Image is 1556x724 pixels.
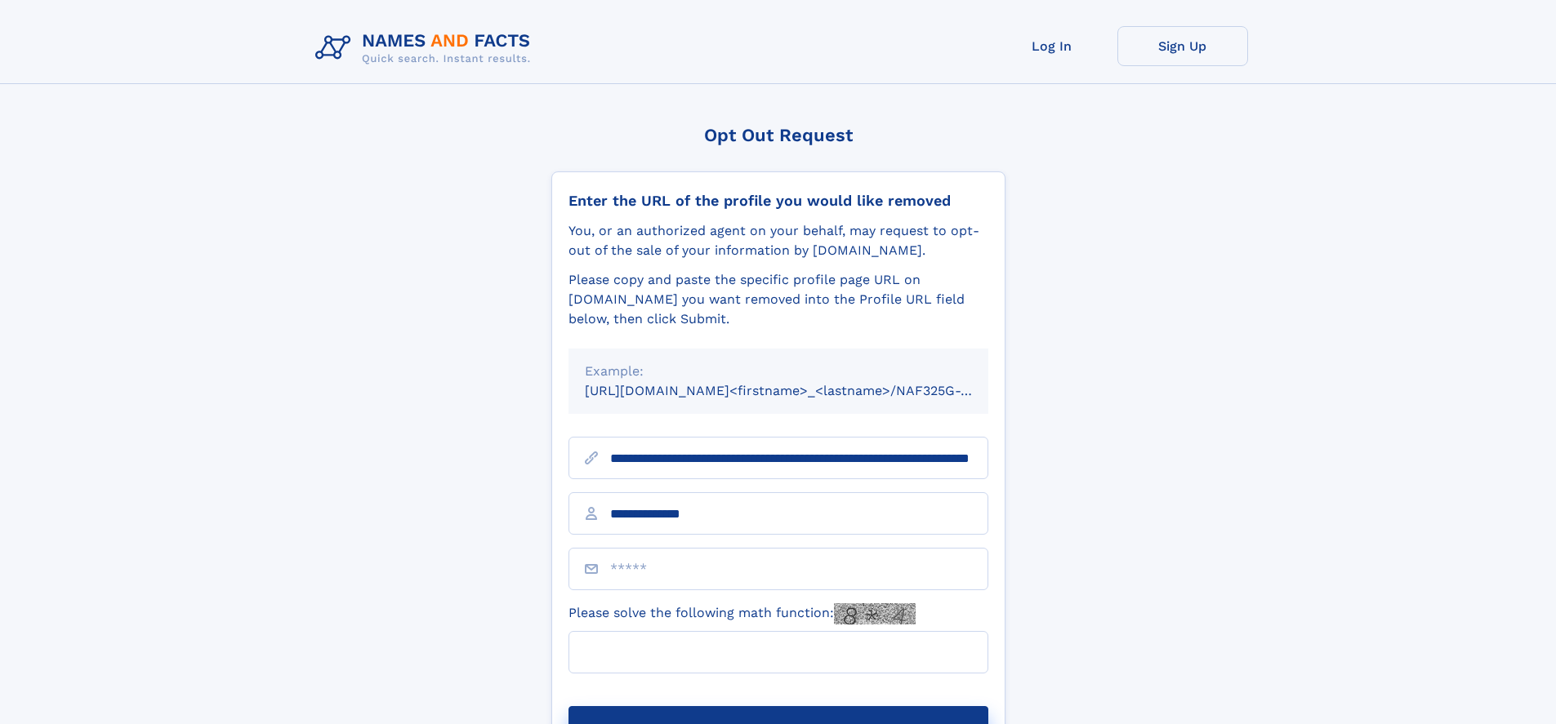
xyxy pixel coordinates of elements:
div: You, or an authorized agent on your behalf, may request to opt-out of the sale of your informatio... [568,221,988,260]
small: [URL][DOMAIN_NAME]<firstname>_<lastname>/NAF325G-xxxxxxxx [585,383,1019,398]
a: Sign Up [1117,26,1248,66]
div: Example: [585,362,972,381]
div: Opt Out Request [551,125,1005,145]
a: Log In [987,26,1117,66]
div: Enter the URL of the profile you would like removed [568,192,988,210]
div: Please copy and paste the specific profile page URL on [DOMAIN_NAME] you want removed into the Pr... [568,270,988,329]
img: Logo Names and Facts [309,26,544,70]
label: Please solve the following math function: [568,603,916,624]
